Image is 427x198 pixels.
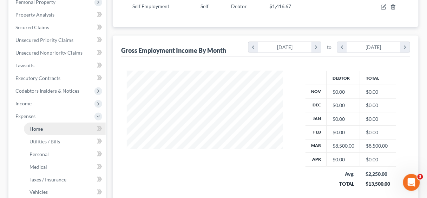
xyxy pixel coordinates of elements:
[132,3,169,9] span: Self Employment
[360,99,396,112] td: $0.00
[327,44,331,51] span: to
[24,148,106,161] a: Personal
[333,129,354,136] div: $0.00
[201,3,209,9] span: Self
[258,42,312,52] div: [DATE]
[15,12,54,18] span: Property Analysis
[306,126,327,139] th: Feb
[270,3,291,9] span: $1,416.67
[15,113,35,119] span: Expenses
[306,99,327,112] th: Dec
[360,126,396,139] td: $0.00
[347,42,401,52] div: [DATE]
[400,42,410,52] i: chevron_right
[10,72,106,85] a: Executory Contracts
[10,21,106,34] a: Secured Claims
[29,151,49,157] span: Personal
[403,174,420,191] iframe: Intercom live chat
[231,3,247,9] span: Debtor
[418,174,423,180] span: 3
[333,180,355,187] div: TOTAL
[15,24,49,30] span: Secured Claims
[29,126,43,132] span: Home
[10,34,106,47] a: Unsecured Priority Claims
[15,75,60,81] span: Executory Contracts
[306,85,327,99] th: Nov
[366,171,390,178] div: $2,250.00
[311,42,321,52] i: chevron_right
[360,153,396,166] td: $0.00
[121,46,226,55] div: Gross Employment Income By Month
[24,173,106,186] a: Taxes / Insurance
[29,138,60,144] span: Utilities / Bills
[10,47,106,59] a: Unsecured Nonpriority Claims
[366,180,390,187] div: $13,500.00
[15,37,73,43] span: Unsecured Priority Claims
[360,112,396,125] td: $0.00
[29,164,47,170] span: Medical
[15,62,34,68] span: Lawsuits
[10,59,106,72] a: Lawsuits
[10,8,106,21] a: Property Analysis
[306,153,327,166] th: Apr
[333,142,354,149] div: $8,500.00
[333,156,354,163] div: $0.00
[15,50,83,56] span: Unsecured Nonpriority Claims
[333,88,354,95] div: $0.00
[15,100,32,106] span: Income
[360,71,396,85] th: Total
[249,42,258,52] i: chevron_left
[360,85,396,99] td: $0.00
[24,135,106,148] a: Utilities / Bills
[15,88,79,94] span: Codebtors Insiders & Notices
[306,112,327,125] th: Jan
[333,116,354,123] div: $0.00
[333,102,354,109] div: $0.00
[327,71,360,85] th: Debtor
[306,139,327,153] th: Mar
[24,123,106,135] a: Home
[29,177,66,182] span: Taxes / Insurance
[29,189,48,195] span: Vehicles
[333,171,355,178] div: Avg.
[360,139,396,153] td: $8,500.00
[24,161,106,173] a: Medical
[337,42,347,52] i: chevron_left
